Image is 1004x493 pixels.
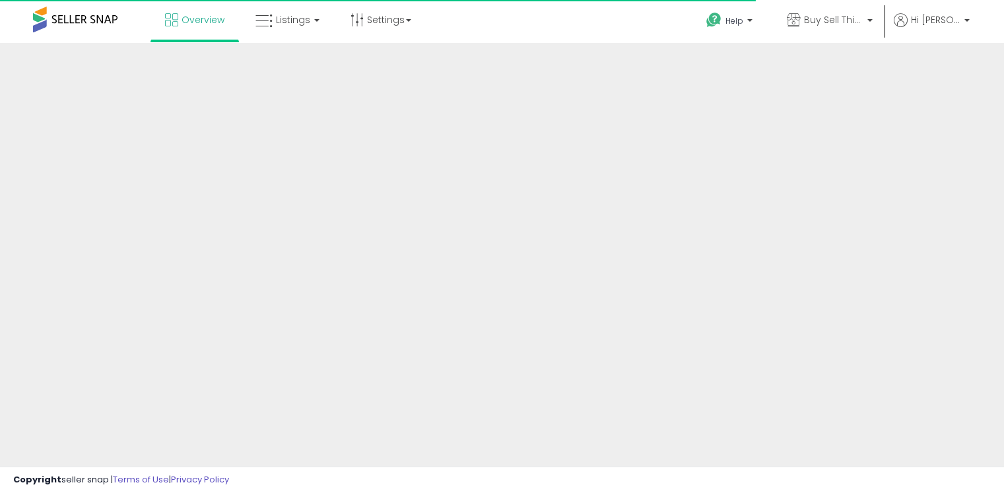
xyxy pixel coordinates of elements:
[13,473,61,486] strong: Copyright
[171,473,229,486] a: Privacy Policy
[911,13,960,26] span: Hi [PERSON_NAME]
[894,13,970,43] a: Hi [PERSON_NAME]
[706,12,722,28] i: Get Help
[725,15,743,26] span: Help
[804,13,863,26] span: Buy Sell This & That
[696,2,766,43] a: Help
[113,473,169,486] a: Terms of Use
[13,474,229,486] div: seller snap | |
[276,13,310,26] span: Listings
[182,13,224,26] span: Overview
